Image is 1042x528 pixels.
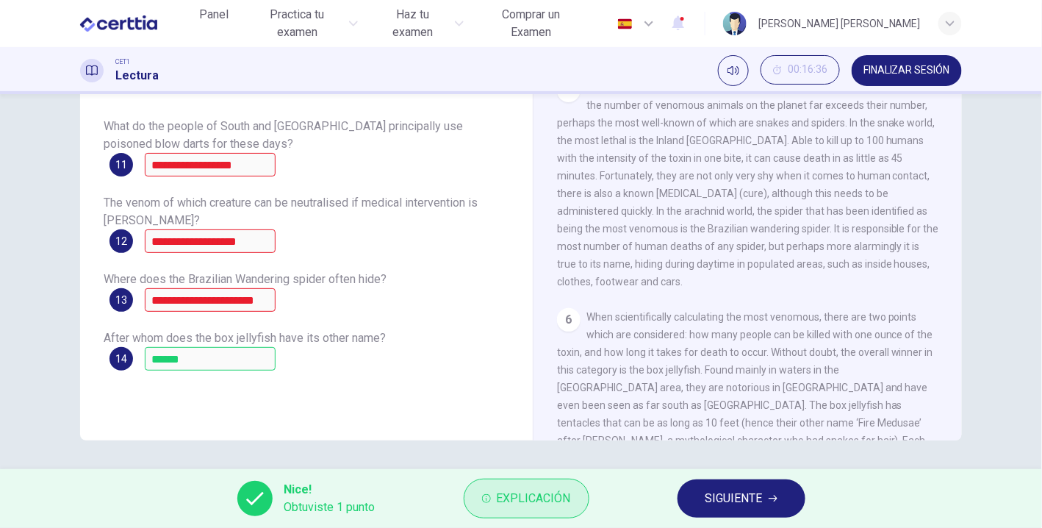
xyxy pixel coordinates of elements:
span: 11 [115,160,127,170]
a: CERTTIA logo [80,9,191,38]
h1: Lectura [115,67,159,85]
input: Inland Taipan [145,229,276,253]
span: Nice! [284,481,376,499]
button: 00:16:36 [761,55,840,85]
span: 14 [115,354,127,364]
span: CET1 [115,57,130,67]
img: es [616,18,634,29]
span: Haz tu examen [376,6,450,41]
span: Obtuviste 1 punto [284,499,376,516]
span: Comprar un Examen [481,6,581,41]
span: FINALIZAR SESIÓN [863,65,950,76]
span: 13 [115,295,127,305]
span: The venom of which creature can be neutralised if medical intervention is [PERSON_NAME]? [104,196,478,227]
button: SIGUIENTE [678,479,805,518]
span: SIGUIENTE [705,488,763,509]
div: 6 [557,308,581,332]
span: 12 [115,236,127,246]
img: Profile picture [723,12,747,35]
div: Silenciar [718,55,749,86]
div: [PERSON_NAME] [PERSON_NAME] [758,15,921,32]
input: Medusa [145,347,276,371]
input: Populated areas; in populated areas [145,288,276,312]
button: Explicación [464,479,589,518]
button: Panel [191,1,238,28]
img: CERTTIA logo [80,9,157,38]
span: Where does the Brazilian Wandering spider often hide? [104,272,387,286]
button: Comprar un Examen [475,1,586,46]
span: 00:16:36 [788,64,827,76]
span: After whom does the box jellyfish have its other name? [104,331,386,345]
input: hunting [145,153,276,176]
button: Haz tu examen [370,1,469,46]
span: Panel [200,6,229,24]
span: What do the people of South and [GEOGRAPHIC_DATA] principally use poisoned blow darts for these d... [104,119,463,151]
button: Practica tu examen [244,1,364,46]
div: Ocultar [761,55,840,86]
button: FINALIZAR SESIÓN [852,55,962,86]
span: Explicación [497,488,571,509]
span: Practica tu examen [250,6,345,41]
a: Panel [191,1,238,46]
